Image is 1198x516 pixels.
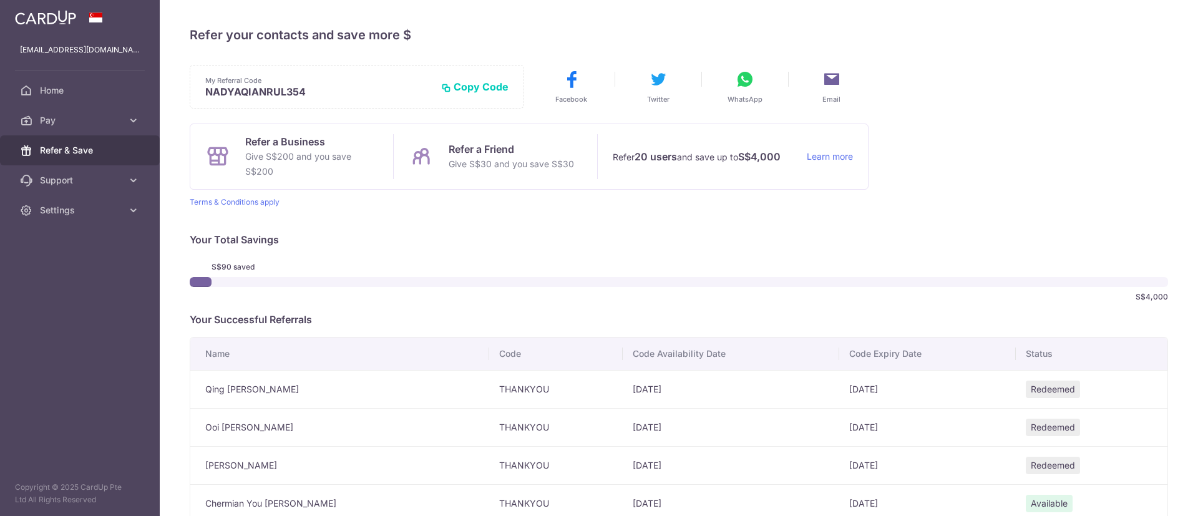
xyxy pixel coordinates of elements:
[190,446,489,484] td: [PERSON_NAME]
[1016,338,1167,370] th: Status
[190,197,280,207] a: Terms & Conditions apply
[623,408,839,446] td: [DATE]
[635,149,677,164] strong: 20 users
[807,149,853,165] a: Learn more
[708,69,782,104] button: WhatsApp
[245,149,378,179] p: Give S$200 and you save S$200
[205,75,431,85] p: My Referral Code
[40,84,122,97] span: Home
[40,144,122,157] span: Refer & Save
[613,149,797,165] p: Refer and save up to
[441,80,509,93] button: Copy Code
[535,69,608,104] button: Facebook
[621,69,695,104] button: Twitter
[489,446,623,484] td: THANKYOU
[40,114,122,127] span: Pay
[555,94,587,104] span: Facebook
[822,94,840,104] span: Email
[245,134,378,149] p: Refer a Business
[839,338,1016,370] th: Code Expiry Date
[20,44,140,56] p: [EMAIL_ADDRESS][DOMAIN_NAME]
[728,94,762,104] span: WhatsApp
[190,338,489,370] th: Name
[205,85,431,98] p: NADYAQIANRUL354
[190,25,1168,45] h4: Refer your contacts and save more $
[1026,419,1080,436] span: Redeemed
[40,204,122,217] span: Settings
[212,262,276,272] span: S$90 saved
[190,312,1168,327] p: Your Successful Referrals
[839,408,1016,446] td: [DATE]
[190,408,489,446] td: Ooi [PERSON_NAME]
[623,338,839,370] th: Code Availability Date
[738,149,781,164] strong: S$4,000
[1026,381,1080,398] span: Redeemed
[1136,292,1168,302] span: S$4,000
[623,370,839,408] td: [DATE]
[15,10,76,25] img: CardUp
[489,338,623,370] th: Code
[1026,457,1080,474] span: Redeemed
[449,142,574,157] p: Refer a Friend
[489,408,623,446] td: THANKYOU
[449,157,574,172] p: Give S$30 and you save S$30
[623,446,839,484] td: [DATE]
[190,370,489,408] td: Qing [PERSON_NAME]
[839,446,1016,484] td: [DATE]
[647,94,670,104] span: Twitter
[190,232,1168,247] p: Your Total Savings
[795,69,869,104] button: Email
[40,174,122,187] span: Support
[489,370,623,408] td: THANKYOU
[839,370,1016,408] td: [DATE]
[1026,495,1073,512] span: Available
